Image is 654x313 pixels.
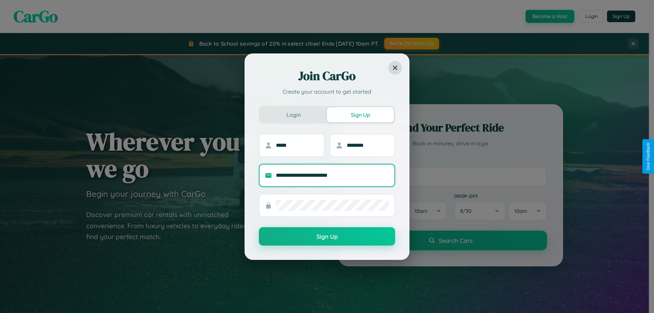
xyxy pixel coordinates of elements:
p: Create your account to get started [259,88,395,96]
h2: Join CarGo [259,68,395,84]
button: Sign Up [327,107,394,122]
button: Login [260,107,327,122]
div: Give Feedback [646,143,651,170]
button: Sign Up [259,227,395,246]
